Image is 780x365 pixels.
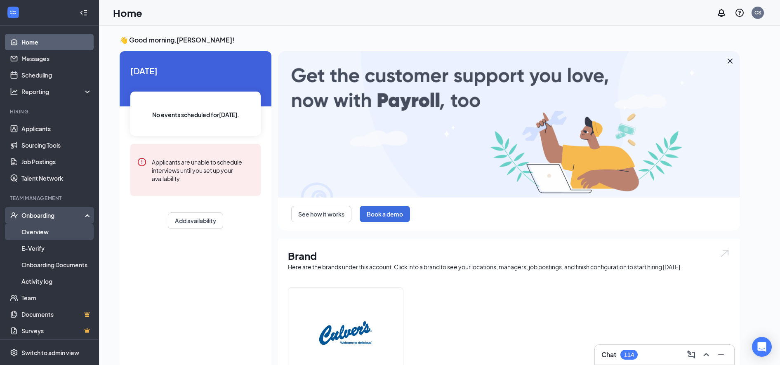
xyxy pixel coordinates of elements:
[719,249,730,258] img: open.6027fd2a22e1237b5b06.svg
[754,9,761,16] div: CS
[137,157,147,167] svg: Error
[686,350,696,360] svg: ComposeMessage
[152,110,239,119] span: No events scheduled for [DATE] .
[10,87,18,96] svg: Analysis
[80,9,88,17] svg: Collapse
[716,350,726,360] svg: Minimize
[152,157,254,183] div: Applicants are unable to schedule interviews until you set up your availability.
[130,64,261,77] span: [DATE]
[168,212,223,229] button: Add availability
[624,351,634,358] div: 114
[21,290,92,306] a: Team
[21,257,92,273] a: Onboarding Documents
[685,348,698,361] button: ComposeMessage
[288,249,730,263] h1: Brand
[319,306,372,359] img: Culver's
[21,306,92,323] a: DocumentsCrown
[278,51,740,198] img: payroll-large.gif
[725,56,735,66] svg: Cross
[21,224,92,240] a: Overview
[360,206,410,222] button: Book a demo
[21,87,92,96] div: Reporting
[601,350,616,359] h3: Chat
[21,137,92,153] a: Sourcing Tools
[714,348,728,361] button: Minimize
[716,8,726,18] svg: Notifications
[10,349,18,357] svg: Settings
[10,211,18,219] svg: UserCheck
[21,34,92,50] a: Home
[291,206,351,222] button: See how it works
[21,120,92,137] a: Applicants
[21,349,79,357] div: Switch to admin view
[21,170,92,186] a: Talent Network
[10,108,90,115] div: Hiring
[288,263,730,271] div: Here are the brands under this account. Click into a brand to see your locations, managers, job p...
[21,67,92,83] a: Scheduling
[701,350,711,360] svg: ChevronUp
[21,240,92,257] a: E-Verify
[120,35,740,45] h3: 👋 Good morning, [PERSON_NAME] !
[113,6,142,20] h1: Home
[21,273,92,290] a: Activity log
[21,323,92,339] a: SurveysCrown
[700,348,713,361] button: ChevronUp
[9,8,17,16] svg: WorkstreamLogo
[21,153,92,170] a: Job Postings
[21,50,92,67] a: Messages
[10,195,90,202] div: Team Management
[21,211,85,219] div: Onboarding
[752,337,772,357] div: Open Intercom Messenger
[735,8,745,18] svg: QuestionInfo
